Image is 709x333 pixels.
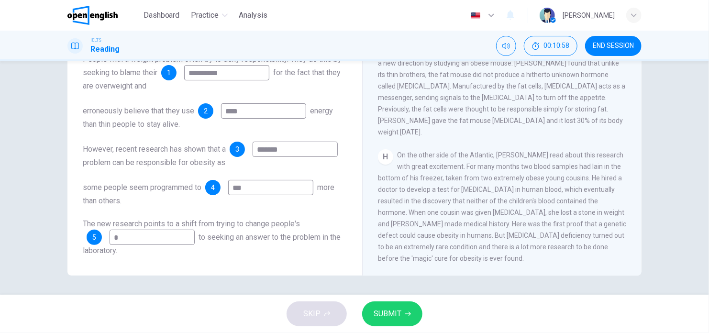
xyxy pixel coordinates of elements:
[585,36,642,56] button: END SESSION
[83,144,226,154] span: However, recent research has shown that a
[362,301,422,326] button: SUBMIT
[90,44,120,55] h1: Reading
[90,37,101,44] span: IELTS
[211,184,215,191] span: 4
[140,7,184,24] button: Dashboard
[524,36,577,56] button: 00:10:58
[83,183,201,192] span: some people seem programmed to
[593,42,634,50] span: END SESSION
[83,219,300,228] span: The new research points to a shift from trying to change people's
[235,7,272,24] button: Analysis
[83,106,194,115] span: erroneously believe that they use
[92,234,96,241] span: 5
[239,10,268,21] span: Analysis
[188,7,232,24] button: Practice
[67,6,118,25] img: OpenEnglish logo
[540,8,555,23] img: Profile picture
[563,10,615,21] div: [PERSON_NAME]
[496,36,516,56] div: Mute
[378,149,393,165] div: H
[167,69,171,76] span: 1
[83,158,225,167] span: problem can be responsible for obesity as
[543,42,569,50] span: 00:10:58
[83,233,341,255] span: to seeking an answer to the problem in the laboratory.
[235,146,239,153] span: 3
[378,151,626,262] span: On the other side of the Atlantic, [PERSON_NAME] read about this research with great excitement. ...
[470,12,482,19] img: en
[374,307,401,321] span: SUBMIT
[191,10,219,21] span: Practice
[204,108,208,114] span: 2
[144,10,180,21] span: Dashboard
[67,6,140,25] a: OpenEnglish logo
[524,36,577,56] div: Hide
